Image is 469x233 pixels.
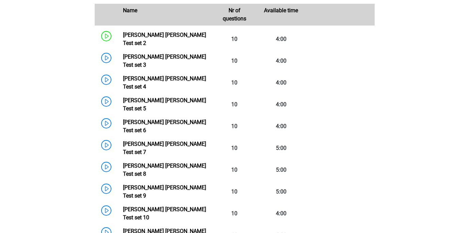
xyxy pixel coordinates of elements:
div: Nr of questions [211,6,258,23]
a: [PERSON_NAME] [PERSON_NAME] Test set 2 [123,32,206,46]
div: Available time [258,6,304,23]
a: [PERSON_NAME] [PERSON_NAME] Test set 7 [123,141,206,155]
a: [PERSON_NAME] [PERSON_NAME] Test set 6 [123,119,206,134]
a: [PERSON_NAME] [PERSON_NAME] Test set 5 [123,97,206,112]
a: [PERSON_NAME] [PERSON_NAME] Test set 9 [123,184,206,199]
a: [PERSON_NAME] [PERSON_NAME] Test set 10 [123,206,206,221]
div: Name [118,6,211,23]
a: [PERSON_NAME] [PERSON_NAME] Test set 8 [123,162,206,177]
a: [PERSON_NAME] [PERSON_NAME] Test set 4 [123,75,206,90]
a: [PERSON_NAME] [PERSON_NAME] Test set 3 [123,53,206,68]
